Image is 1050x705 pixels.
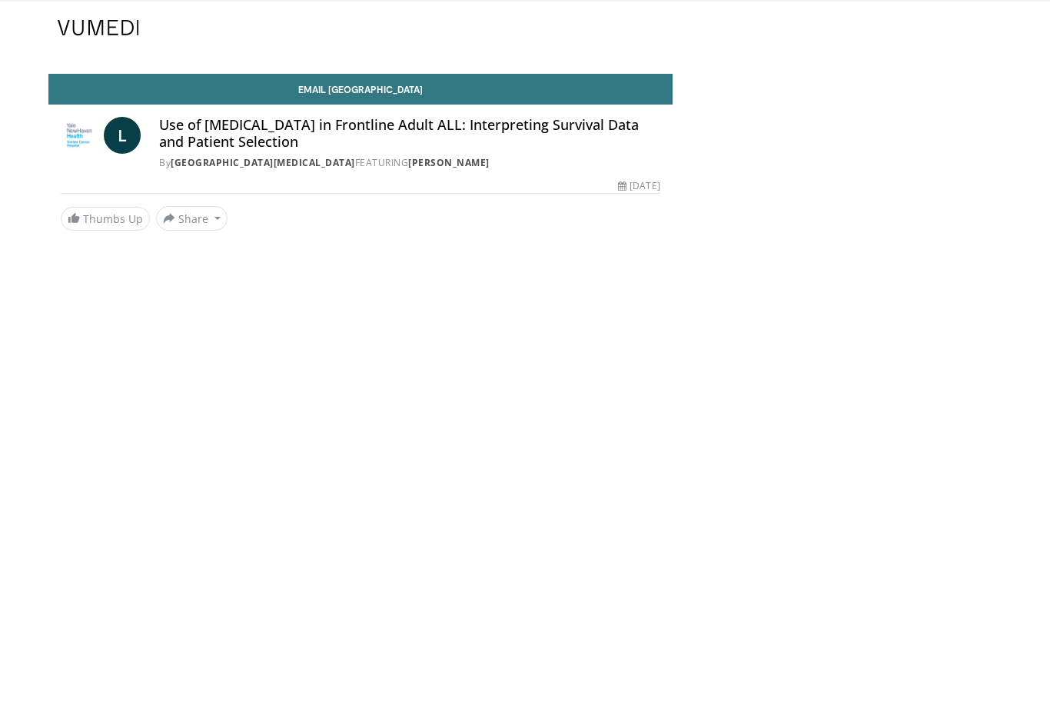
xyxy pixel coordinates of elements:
button: Share [156,206,228,231]
div: By FEATURING [159,156,660,170]
h4: Use of [MEDICAL_DATA] in Frontline Adult ALL: Interpreting Survival Data and Patient Selection [159,117,660,150]
img: VuMedi Logo [58,20,139,35]
a: L [104,117,141,154]
a: [PERSON_NAME] [408,156,490,169]
a: [GEOGRAPHIC_DATA][MEDICAL_DATA] [171,156,355,169]
div: [DATE] [618,179,660,193]
a: Email [GEOGRAPHIC_DATA] [48,74,673,105]
img: Yale Cancer Center [61,117,98,154]
a: Thumbs Up [61,207,150,231]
